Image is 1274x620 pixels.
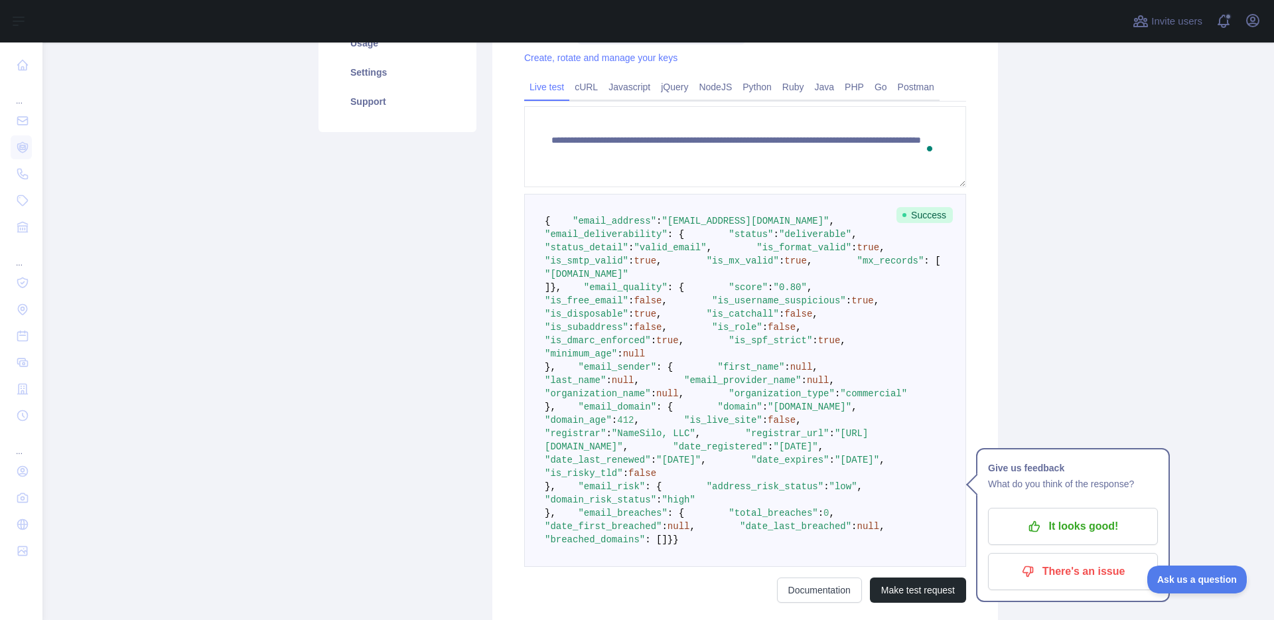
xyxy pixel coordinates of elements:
[645,534,668,545] span: : []
[334,29,460,58] a: Usage
[545,415,612,426] span: "domain_age"
[892,76,940,98] a: Postman
[823,508,829,518] span: 0
[851,521,857,532] span: :
[807,256,812,266] span: ,
[628,256,634,266] span: :
[712,322,762,333] span: "is_role"
[707,256,779,266] span: "is_mx_valid"
[777,76,810,98] a: Ruby
[810,76,840,98] a: Java
[835,455,879,465] span: "[DATE]"
[684,375,801,386] span: "email_provider_name"
[879,242,885,253] span: ,
[689,521,695,532] span: ,
[857,521,880,532] span: null
[668,534,673,545] span: }
[545,295,628,306] span: "is_free_email"
[668,282,684,293] span: : {
[762,415,768,426] span: :
[762,402,768,412] span: :
[606,428,611,439] span: :
[740,521,851,532] span: "date_last_breached"
[840,335,845,346] span: ,
[751,455,829,465] span: "date_expires"
[807,282,812,293] span: ,
[11,80,32,106] div: ...
[545,375,606,386] span: "last_name"
[550,282,561,293] span: },
[623,468,628,479] span: :
[545,322,628,333] span: "is_subaddress"
[656,362,673,372] span: : {
[773,441,817,452] span: "[DATE]"
[578,481,645,492] span: "email_risk"
[545,388,651,399] span: "organization_name"
[645,481,662,492] span: : {
[729,388,835,399] span: "organization_type"
[879,521,885,532] span: ,
[634,309,656,319] span: true
[707,242,712,253] span: ,
[668,521,690,532] span: null
[869,76,892,98] a: Go
[662,322,667,333] span: ,
[623,349,646,359] span: null
[656,256,662,266] span: ,
[673,534,678,545] span: }
[656,76,693,98] a: jQuery
[796,415,801,426] span: ,
[784,309,812,319] span: false
[851,229,857,240] span: ,
[545,282,550,293] span: ]
[634,415,639,426] span: ,
[656,495,662,505] span: :
[545,269,628,279] span: "[DOMAIN_NAME]"
[578,362,656,372] span: "email_sender"
[768,441,773,452] span: :
[673,441,768,452] span: "date_registered"
[612,375,634,386] span: null
[988,476,1158,492] p: What do you think of the response?
[679,335,684,346] span: ,
[857,256,924,266] span: "mx_records"
[545,495,656,505] span: "domain_risk_status"
[829,455,835,465] span: :
[768,415,796,426] span: false
[779,229,851,240] span: "deliverable"
[779,256,784,266] span: :
[612,415,617,426] span: :
[870,578,966,603] button: Make test request
[737,76,777,98] a: Python
[545,402,556,412] span: },
[578,402,656,412] span: "email_domain"
[818,335,841,346] span: true
[634,322,662,333] span: false
[812,309,817,319] span: ,
[774,282,807,293] span: "0.80"
[656,216,662,226] span: :
[545,428,606,439] span: "registrar"
[879,455,885,465] span: ,
[334,58,460,87] a: Settings
[603,76,656,98] a: Javascript
[796,322,801,333] span: ,
[701,455,706,465] span: ,
[656,335,679,346] span: true
[656,455,701,465] span: "[DATE]"
[634,375,639,386] span: ,
[545,335,651,346] span: "is_dmarc_enforced"
[545,349,617,359] span: "minimum_age"
[545,216,550,226] span: {
[729,335,812,346] span: "is_spf_strict"
[712,295,846,306] span: "is_username_suspicious"
[545,362,556,372] span: },
[524,76,569,98] a: Live test
[695,428,701,439] span: ,
[851,295,874,306] span: true
[924,256,940,266] span: : [
[835,388,840,399] span: :
[662,495,695,505] span: "high"
[651,335,656,346] span: :
[545,309,628,319] span: "is_disposable"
